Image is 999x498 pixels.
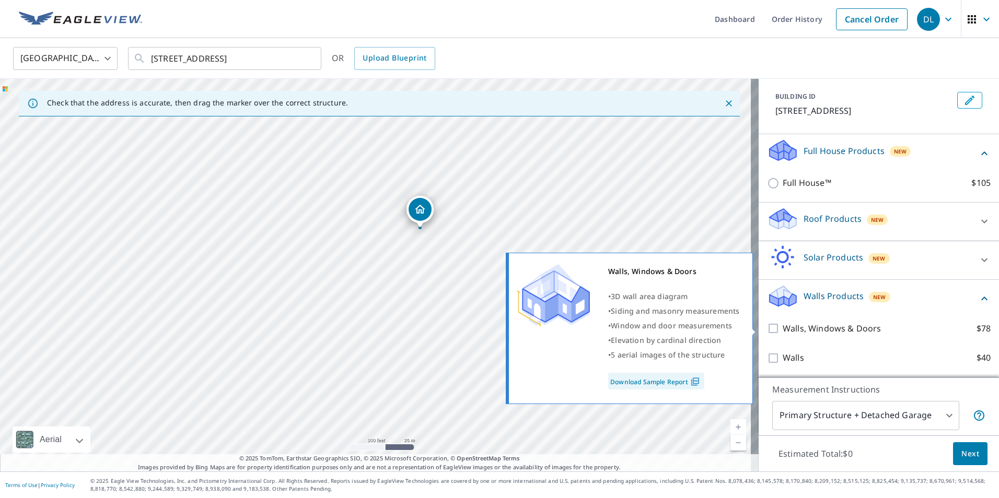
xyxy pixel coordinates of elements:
[873,254,886,263] span: New
[894,147,907,156] span: New
[871,216,884,224] span: New
[873,293,886,301] span: New
[977,322,991,335] p: $78
[611,350,725,360] span: 5 aerial images of the structure
[517,264,590,327] img: Premium
[804,212,862,225] p: Roof Products
[406,196,434,228] div: Dropped pin, building 1, Residential property, 6399 County Road 330 Fostoria, OH 44830
[775,92,816,101] p: BUILDING ID
[730,419,746,435] a: Current Level 18, Zoom In
[772,401,959,430] div: Primary Structure + Detached Garage
[957,92,982,109] button: Edit building 1
[41,481,75,489] a: Privacy Policy
[5,481,38,489] a: Terms of Use
[767,207,991,236] div: Roof ProductsNew
[608,264,739,279] div: Walls, Windows & Doors
[37,426,65,453] div: Aerial
[13,44,118,73] div: [GEOGRAPHIC_DATA]
[611,321,732,330] span: Window and door measurements
[783,176,831,189] p: Full House™
[961,447,979,460] span: Next
[770,442,861,465] p: Estimated Total: $0
[90,477,994,493] p: © 2025 Eagle View Technologies, Inc. and Pictometry International Corp. All Rights Reserved. Repo...
[611,291,688,301] span: 3D wall area diagram
[608,348,739,362] div: •
[804,290,864,302] p: Walls Products
[611,306,739,316] span: Siding and masonry measurements
[19,11,142,27] img: EV Logo
[775,104,953,117] p: [STREET_ADDRESS]
[783,322,881,335] p: Walls, Windows & Doors
[730,435,746,450] a: Current Level 18, Zoom Out
[457,454,501,462] a: OpenStreetMap
[772,383,985,396] p: Measurement Instructions
[688,377,702,386] img: Pdf Icon
[332,47,435,70] div: OR
[611,335,721,345] span: Elevation by cardinal direction
[151,44,300,73] input: Search by address or latitude-longitude
[47,98,348,108] p: Check that the address is accurate, then drag the marker over the correct structure.
[363,52,426,65] span: Upload Blueprint
[722,97,736,110] button: Close
[503,454,520,462] a: Terms
[13,426,90,453] div: Aerial
[973,409,985,422] span: Your report will include the primary structure and a detached garage if one exists.
[239,454,520,463] span: © 2025 TomTom, Earthstar Geographics SIO, © 2025 Microsoft Corporation, ©
[836,8,908,30] a: Cancel Order
[767,245,991,275] div: Solar ProductsNew
[783,351,804,364] p: Walls
[608,318,739,333] div: •
[804,145,885,157] p: Full House Products
[767,284,991,314] div: Walls ProductsNew
[608,373,704,389] a: Download Sample Report
[917,8,940,31] div: DL
[608,304,739,318] div: •
[977,351,991,364] p: $40
[608,333,739,348] div: •
[767,138,991,168] div: Full House ProductsNew
[953,442,988,466] button: Next
[971,176,991,189] p: $105
[5,482,75,488] p: |
[804,251,863,264] p: Solar Products
[354,47,435,70] a: Upload Blueprint
[608,289,739,304] div: •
